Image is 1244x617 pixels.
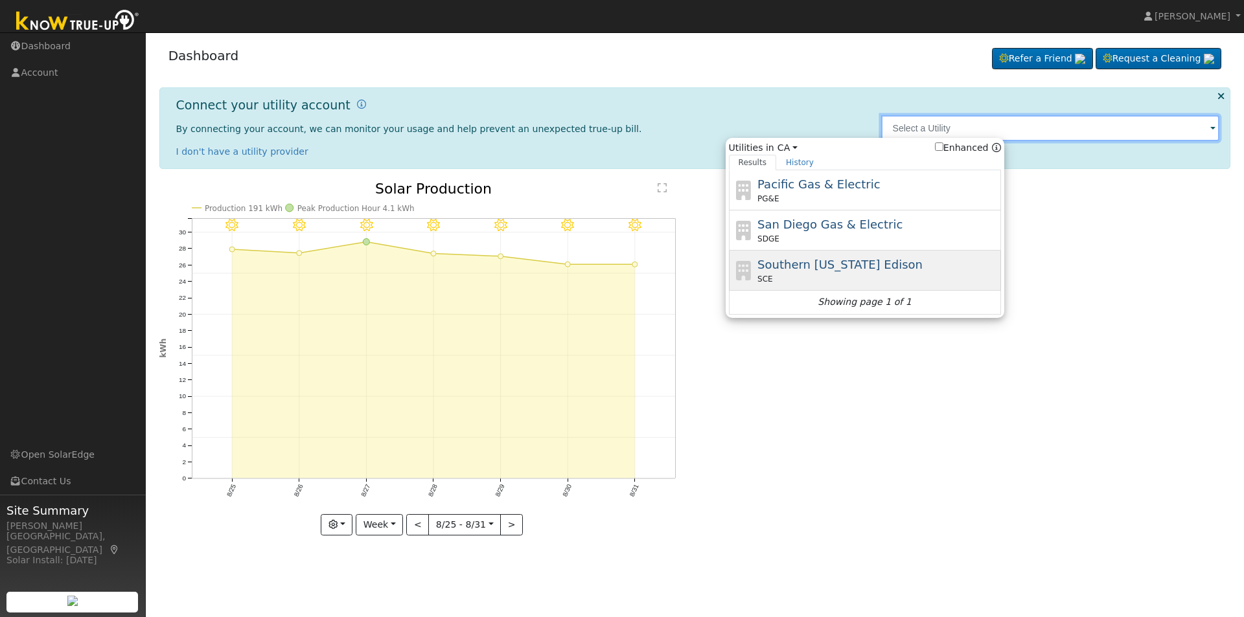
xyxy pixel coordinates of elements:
i: 8/29 - Clear [494,219,507,232]
a: Map [109,544,121,555]
a: Results [729,155,777,170]
a: I don't have a utility provider [176,146,308,157]
text: 28 [178,245,186,252]
text: 0 [182,475,186,482]
i: 8/28 - Clear [427,219,440,232]
span: SDGE [757,233,779,245]
circle: onclick="" [431,251,436,256]
circle: onclick="" [229,247,235,252]
text: 22 [178,295,186,302]
span: SCE [757,273,773,285]
i: Showing page 1 of 1 [818,295,911,309]
i: 8/26 - MostlyClear [293,219,306,232]
text: 8/30 [561,483,573,498]
a: Enhanced Providers [992,142,1001,153]
text: 12 [178,376,186,383]
button: Week [356,514,403,536]
text: 26 [178,262,186,269]
circle: onclick="" [498,254,503,259]
circle: onclick="" [296,251,301,256]
text: Peak Production Hour 4.1 kWh [297,204,414,213]
text: Solar Production [375,181,492,197]
a: CA [777,141,798,155]
span: By connecting your account, we can monitor your usage and help prevent an unexpected true-up bill. [176,124,642,134]
input: Enhanced [935,142,943,151]
h1: Connect your utility account [176,98,351,113]
circle: onclick="" [565,262,570,267]
div: [GEOGRAPHIC_DATA], [GEOGRAPHIC_DATA] [6,530,139,557]
img: Know True-Up [10,7,146,36]
text: 30 [178,229,186,236]
a: Refer a Friend [992,48,1093,70]
span: [PERSON_NAME] [1155,11,1230,21]
img: retrieve [1075,54,1085,64]
span: Show enhanced providers [935,141,1001,155]
text: 24 [178,278,186,285]
i: 8/27 - Clear [360,219,373,232]
span: PG&E [757,193,779,205]
label: Enhanced [935,141,989,155]
span: Southern [US_STATE] Edison [757,258,923,271]
button: 8/25 - 8/31 [428,514,501,536]
circle: onclick="" [363,239,369,245]
text: 8/28 [427,483,439,498]
i: 8/25 - Clear [225,219,238,232]
text: 2 [182,458,186,466]
img: retrieve [67,596,78,606]
a: Dashboard [168,48,239,63]
text: 6 [182,425,186,432]
i: 8/31 - Clear [628,219,641,232]
text: 8/25 [225,483,237,498]
text:  [658,183,667,193]
text: 4 [182,442,186,449]
text: 14 [178,360,186,367]
text: 8/29 [494,483,505,498]
input: Select a Utility [881,115,1220,141]
div: [PERSON_NAME] [6,519,139,533]
span: San Diego Gas & Electric [757,218,903,231]
text: 8/27 [360,483,371,498]
span: Site Summary [6,502,139,519]
text: 8/31 [628,483,640,498]
text: 16 [178,344,186,351]
span: Pacific Gas & Electric [757,177,880,191]
text: kWh [159,339,168,358]
a: Request a Cleaning [1096,48,1221,70]
img: retrieve [1204,54,1214,64]
button: < [406,514,429,536]
text: 8/26 [292,483,304,498]
text: 18 [178,327,186,334]
span: Utilities in [729,141,1001,155]
text: Production 191 kWh [205,204,282,213]
text: 10 [178,393,186,400]
text: 8 [182,409,186,416]
i: 8/30 - Clear [561,219,574,232]
button: > [500,514,523,536]
a: History [776,155,824,170]
text: 20 [178,311,186,318]
div: Solar Install: [DATE] [6,554,139,567]
circle: onclick="" [632,262,638,267]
